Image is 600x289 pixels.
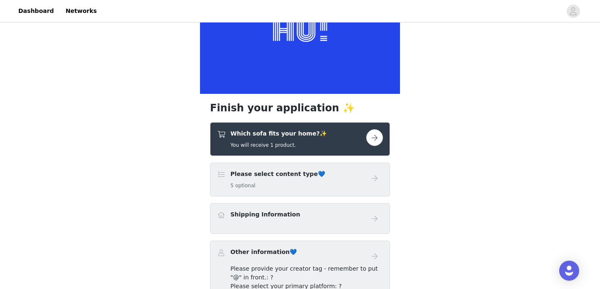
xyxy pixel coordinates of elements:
h5: You will receive 1 product. [230,141,327,149]
h1: Finish your application ✨ [210,101,390,116]
div: Shipping Information [210,203,390,234]
h5: 5 optional [230,182,325,189]
h4: Which sofa fits your home?✨ [230,129,327,138]
div: Please select content type💙 [210,163,390,196]
h4: Please select content type💙 [230,170,325,178]
div: Which sofa fits your home?✨ [210,122,390,156]
h4: Other information💙 [230,248,297,256]
div: avatar [569,5,577,18]
h4: Shipping Information [230,210,300,219]
a: Dashboard [13,2,59,20]
a: Networks [60,2,102,20]
div: Open Intercom Messenger [559,261,579,281]
span: Please provide your creator tag - remember to put "@" in front.: ? [230,265,378,281]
